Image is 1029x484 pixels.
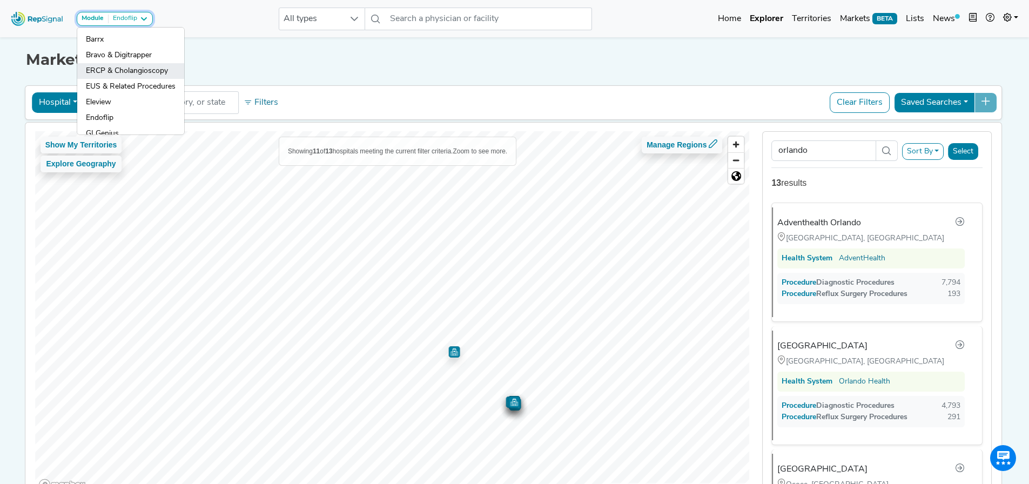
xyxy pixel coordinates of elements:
button: Filters [241,93,281,112]
div: Endoflip [109,15,137,23]
button: Sort By [902,143,944,160]
a: Territories [788,8,836,30]
button: Clear Filters [830,92,890,113]
div: [GEOGRAPHIC_DATA], [GEOGRAPHIC_DATA] [777,355,965,367]
button: Intel Book [964,8,981,30]
span: Procedure [792,290,816,298]
div: Map marker [509,399,520,411]
div: [GEOGRAPHIC_DATA] [777,463,867,476]
a: EUS & Related Procedures [77,79,184,95]
div: Health System [782,376,832,387]
button: Zoom in [728,137,744,152]
div: Map marker [506,396,517,408]
div: 291 [947,412,960,423]
div: 4,793 [941,400,960,412]
button: ModuleEndoflip [77,12,153,26]
h1: Market Explorer [26,51,1004,69]
button: Zoom out [728,152,744,168]
div: Diagnostic Procedures [782,277,895,288]
a: GI Genius [77,126,184,142]
button: Explore Geography [41,156,122,172]
span: Procedure [792,279,816,287]
div: 7,794 [941,277,960,288]
div: Map marker [508,398,519,409]
button: Show My Territories [41,137,122,153]
button: Saved Searches [894,92,975,113]
a: ERCP & Cholangioscopy [77,63,184,79]
div: Map marker [508,396,520,407]
div: 193 [947,288,960,300]
button: Hospital [32,92,84,113]
a: Barrx [77,32,184,48]
div: Reflux Surgery Procedures [782,288,907,300]
button: Reset bearing to north [728,168,744,184]
span: Showing of hospitals meeting the current filter criteria. [288,147,453,155]
span: Zoom out [728,153,744,168]
a: Orlando Health [839,376,890,387]
input: Search Term [771,140,876,161]
span: Reset zoom [728,169,744,184]
span: BETA [872,13,897,24]
div: Map marker [507,396,519,408]
div: Map marker [508,396,519,407]
div: [GEOGRAPHIC_DATA], [GEOGRAPHIC_DATA] [777,232,965,244]
div: Health System [782,253,832,264]
a: Explorer [745,8,788,30]
a: Go to hospital profile [955,462,965,476]
a: AdventHealth [839,253,885,264]
strong: Module [82,15,104,22]
a: Bravo & Digitrapper [77,48,184,63]
div: Reflux Surgery Procedures [782,412,907,423]
a: Eleview [77,95,184,110]
div: Map marker [448,346,460,358]
a: Go to hospital profile [955,216,965,230]
div: Adventhealth Orlando [777,217,861,230]
div: Map marker [509,398,521,409]
button: Select [948,143,978,160]
input: Search a physician or facility [386,8,592,30]
strong: 13 [771,178,781,187]
div: Map marker [509,398,520,409]
button: Manage Regions [642,137,722,153]
b: 11 [313,147,320,155]
span: Procedure [792,413,816,421]
span: All types [279,8,344,30]
div: Map marker [508,396,520,408]
div: Diagnostic Procedures [782,400,895,412]
div: [GEOGRAPHIC_DATA] [777,340,867,353]
b: 13 [325,147,332,155]
a: News [929,8,964,30]
span: Zoom to see more. [453,147,507,155]
a: Home [714,8,745,30]
span: Procedure [792,402,816,410]
div: results [771,177,983,190]
a: MarketsBETA [836,8,902,30]
a: Endoflip [77,110,184,126]
a: Go to hospital profile [955,339,965,353]
a: Lists [902,8,929,30]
